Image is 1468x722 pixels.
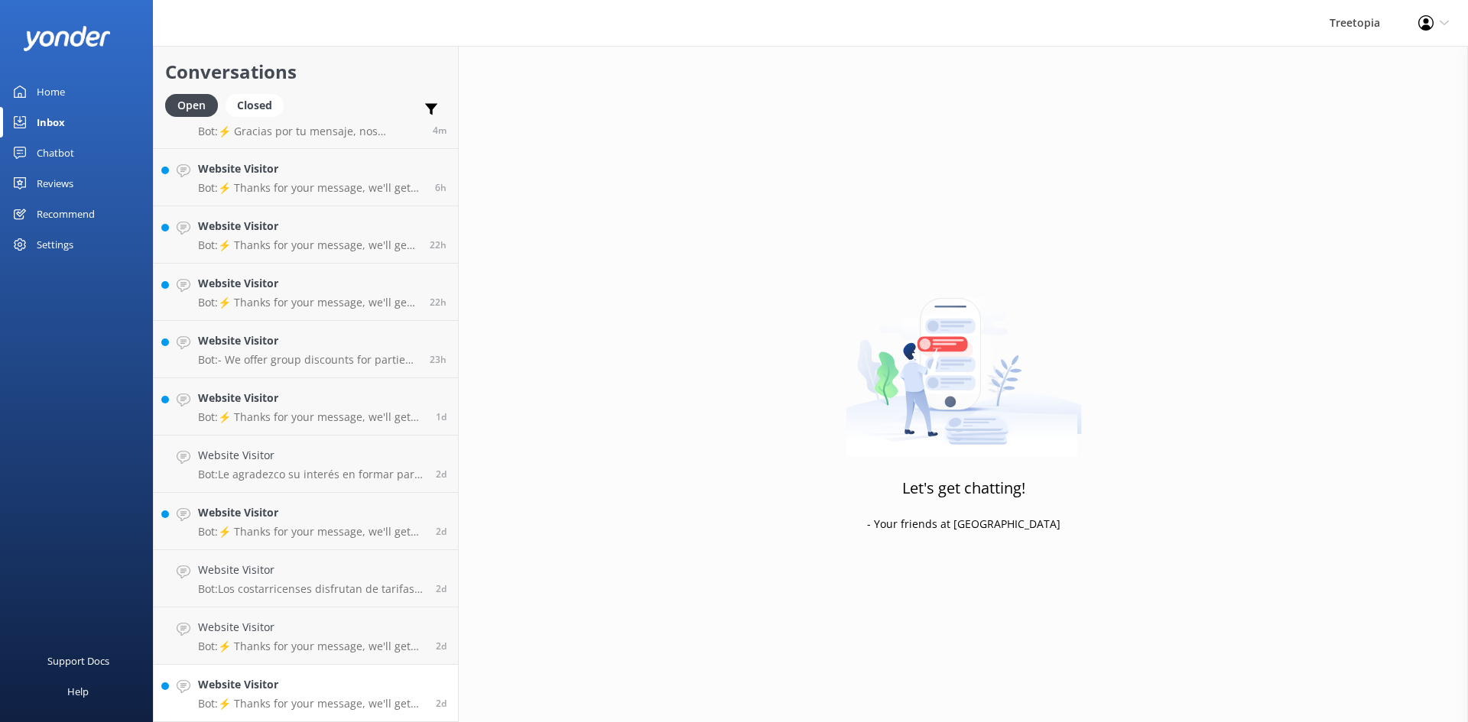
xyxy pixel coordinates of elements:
[23,26,111,51] img: yonder-white-logo.png
[198,275,418,292] h4: Website Visitor
[198,296,418,309] p: Bot: ⚡ Thanks for your message, we'll get back to you as soon as we can. You're also welcome to k...
[198,410,424,424] p: Bot: ⚡ Thanks for your message, we'll get back to you as soon as we can. You're also welcome to k...
[154,378,458,435] a: Website VisitorBot:⚡ Thanks for your message, we'll get back to you as soon as we can. You're als...
[154,206,458,264] a: Website VisitorBot:⚡ Thanks for your message, we'll get back to you as soon as we can. You're als...
[198,125,421,138] p: Bot: ⚡ Gracias por tu mensaje, nos pondremos en contacto contigo lo antes posible. También puedes...
[198,676,424,693] h4: Website Visitor
[436,410,447,423] span: Sep 29 2025 09:36am (UTC -06:00) America/Mexico_City
[226,96,291,113] a: Closed
[198,619,424,636] h4: Website Visitor
[436,639,447,652] span: Sep 27 2025 04:38pm (UTC -06:00) America/Mexico_City
[165,94,218,117] div: Open
[198,218,418,235] h4: Website Visitor
[436,525,447,538] span: Sep 27 2025 08:56pm (UTC -06:00) America/Mexico_City
[165,57,447,86] h2: Conversations
[154,607,458,665] a: Website VisitorBot:⚡ Thanks for your message, we'll get back to you as soon as we can. You're als...
[37,199,95,229] div: Recommend
[37,229,73,260] div: Settings
[37,107,65,138] div: Inbox
[37,76,65,107] div: Home
[226,94,284,117] div: Closed
[198,639,424,653] p: Bot: ⚡ Thanks for your message, we'll get back to you as soon as we can. You're also welcome to k...
[198,504,424,521] h4: Website Visitor
[867,516,1060,533] p: - Your friends at [GEOGRAPHIC_DATA]
[154,264,458,321] a: Website VisitorBot:⚡ Thanks for your message, we'll get back to you as soon as we can. You're als...
[198,238,418,252] p: Bot: ⚡ Thanks for your message, we'll get back to you as soon as we can. You're also welcome to k...
[902,476,1025,500] h3: Let's get chatting!
[436,582,447,595] span: Sep 27 2025 05:05pm (UTC -06:00) America/Mexico_City
[165,96,226,113] a: Open
[430,238,447,251] span: Sep 29 2025 03:43pm (UTC -06:00) America/Mexico_City
[198,525,424,539] p: Bot: ⚡ Thanks for your message, we'll get back to you as soon as we can. You're also welcome to k...
[436,468,447,481] span: Sep 28 2025 09:35am (UTC -06:00) America/Mexico_City
[154,665,458,722] a: Website VisitorBot:⚡ Thanks for your message, we'll get back to you as soon as we can. You're als...
[154,493,458,550] a: Website VisitorBot:⚡ Thanks for your message, we'll get back to you as soon as we can. You're als...
[198,390,424,406] h4: Website Visitor
[846,266,1082,457] img: artwork of a man stealing a conversation from at giant smartphone
[198,181,424,195] p: Bot: ⚡ Thanks for your message, we'll get back to you as soon as we can. You're also welcome to k...
[198,582,424,596] p: Bot: Los costarricenses disfrutan de tarifas especiales en [GEOGRAPHIC_DATA], pagando el precio d...
[37,138,74,168] div: Chatbot
[198,468,424,481] p: Bot: Le agradezco su interés en formar parte de nuestro increíble equipo. Envíanos tus datos a [E...
[198,353,418,367] p: Bot: - We offer group discounts for parties of more than 10 people. You can contact us at [EMAIL_...
[433,124,447,137] span: Sep 30 2025 02:13pm (UTC -06:00) America/Mexico_City
[430,353,447,366] span: Sep 29 2025 02:45pm (UTC -06:00) America/Mexico_City
[47,646,109,676] div: Support Docs
[198,562,424,578] h4: Website Visitor
[198,332,418,349] h4: Website Visitor
[37,168,73,199] div: Reviews
[435,181,447,194] span: Sep 30 2025 07:59am (UTC -06:00) America/Mexico_City
[198,697,424,711] p: Bot: ⚡ Thanks for your message, we'll get back to you as soon as we can. You're also welcome to k...
[154,149,458,206] a: Website VisitorBot:⚡ Thanks for your message, we'll get back to you as soon as we can. You're als...
[198,160,424,177] h4: Website Visitor
[198,447,424,464] h4: Website Visitor
[67,676,89,707] div: Help
[436,697,447,710] span: Sep 27 2025 02:21pm (UTC -06:00) America/Mexico_City
[430,296,447,309] span: Sep 29 2025 03:18pm (UTC -06:00) America/Mexico_City
[154,321,458,378] a: Website VisitorBot:- We offer group discounts for parties of more than 10 people. You can contact...
[154,550,458,607] a: Website VisitorBot:Los costarricenses disfrutan de tarifas especiales en [GEOGRAPHIC_DATA], pagan...
[154,435,458,493] a: Website VisitorBot:Le agradezco su interés en formar parte de nuestro increíble equipo. Envíanos ...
